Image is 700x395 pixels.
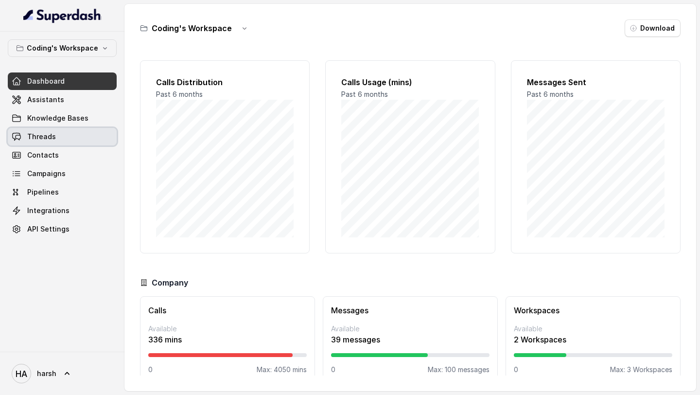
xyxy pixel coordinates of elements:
h2: Calls Usage (mins) [341,76,479,88]
a: harsh [8,360,117,387]
button: Download [625,19,681,37]
a: Knowledge Bases [8,109,117,127]
p: 39 messages [331,334,490,345]
h2: Messages Sent [527,76,665,88]
span: Past 6 months [341,90,388,98]
p: Max: 3 Workspaces [610,365,672,375]
p: Coding's Workspace [27,42,98,54]
span: Past 6 months [156,90,203,98]
p: Available [148,324,307,334]
p: 0 [514,365,518,375]
a: Integrations [8,202,117,219]
p: Available [514,324,672,334]
a: Campaigns [8,165,117,182]
p: 2 Workspaces [514,334,672,345]
a: Threads [8,128,117,145]
h2: Calls Distribution [156,76,294,88]
h3: Company [152,277,188,288]
img: light.svg [23,8,102,23]
p: Available [331,324,490,334]
p: Max: 100 messages [428,365,490,375]
h3: Messages [331,305,490,316]
h3: Coding's Workspace [152,22,232,34]
a: Contacts [8,146,117,164]
span: Past 6 months [527,90,574,98]
p: 0 [331,365,335,375]
p: 0 [148,365,153,375]
p: Max: 4050 mins [257,365,307,375]
a: Assistants [8,91,117,108]
h3: Calls [148,305,307,316]
button: Coding's Workspace [8,39,117,57]
h3: Workspaces [514,305,672,316]
a: Pipelines [8,183,117,201]
a: API Settings [8,220,117,238]
a: Dashboard [8,72,117,90]
p: 336 mins [148,334,307,345]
